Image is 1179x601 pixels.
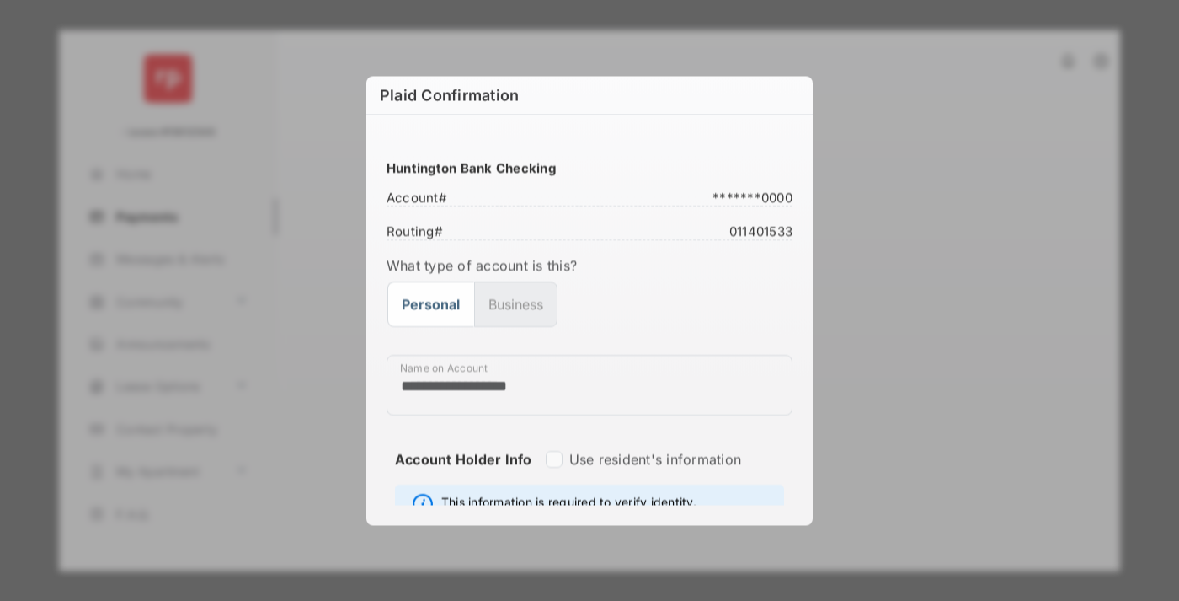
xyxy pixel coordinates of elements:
[724,223,792,236] span: 011401533
[441,494,696,514] span: This information is required to verify identity.
[395,451,532,498] strong: Account Holder Info
[474,282,557,327] button: Business
[387,282,474,327] button: Personal
[387,223,448,236] span: Routing #
[366,76,813,115] h2: Plaid Confirmation
[387,190,452,202] span: Account #
[387,160,792,176] h3: Huntington Bank Checking
[387,257,792,274] label: What type of account is this?
[569,451,741,468] label: Use resident's information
